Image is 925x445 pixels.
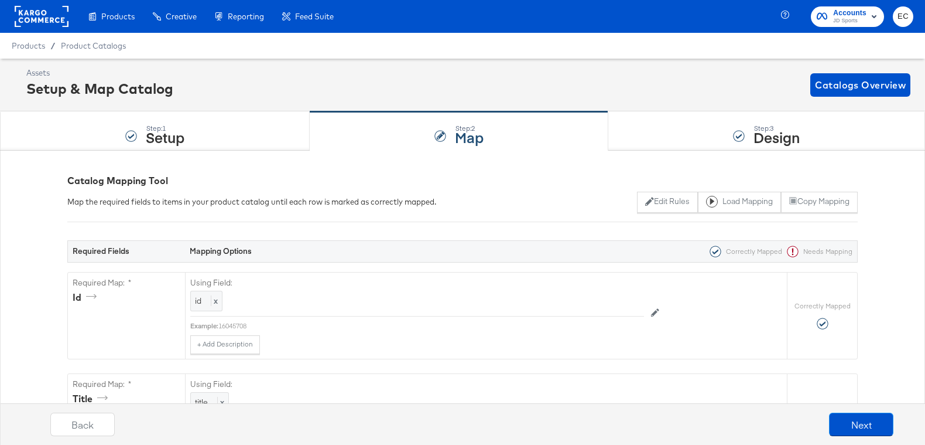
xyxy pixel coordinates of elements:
[637,192,697,213] button: Edit Rules
[73,246,129,256] strong: Required Fields
[73,392,112,406] div: title
[146,124,184,133] div: Step: 1
[190,335,260,354] button: + Add Description
[146,127,184,147] strong: Setup
[50,413,115,436] button: Back
[73,379,180,390] label: Required Map: *
[794,301,851,311] label: Correctly Mapped
[705,246,782,257] div: Correctly Mapped
[218,321,644,331] div: 16045708
[26,67,173,79] div: Assets
[190,277,644,288] label: Using Field:
[166,12,197,21] span: Creative
[781,192,858,213] button: Copy Mapping
[45,41,61,50] span: /
[833,7,866,19] span: Accounts
[67,196,436,208] div: Map the required fields to items in your product catalog until each row is marked as correctly ma...
[897,10,909,23] span: EC
[815,77,906,93] span: Catalogs Overview
[73,291,101,304] div: id
[101,12,135,21] span: Products
[810,73,910,97] button: Catalogs Overview
[190,321,218,331] div: Example:
[295,12,334,21] span: Feed Suite
[61,41,126,50] a: Product Catalogs
[195,295,201,306] span: id
[455,124,484,133] div: Step: 2
[190,379,644,390] label: Using Field:
[782,246,852,257] div: Needs Mapping
[753,124,800,133] div: Step: 3
[26,79,173,98] div: Setup & Map Catalog
[190,246,252,256] strong: Mapping Options
[67,174,858,188] div: Catalog Mapping Tool
[833,16,866,26] span: JD Sports
[73,277,180,288] label: Required Map: *
[12,41,45,50] span: Products
[698,192,781,213] button: Load Mapping
[811,6,884,27] button: AccountsJD Sports
[753,127,800,147] strong: Design
[211,295,218,306] span: x
[455,127,484,147] strong: Map
[228,12,264,21] span: Reporting
[893,6,913,27] button: EC
[829,413,893,436] button: Next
